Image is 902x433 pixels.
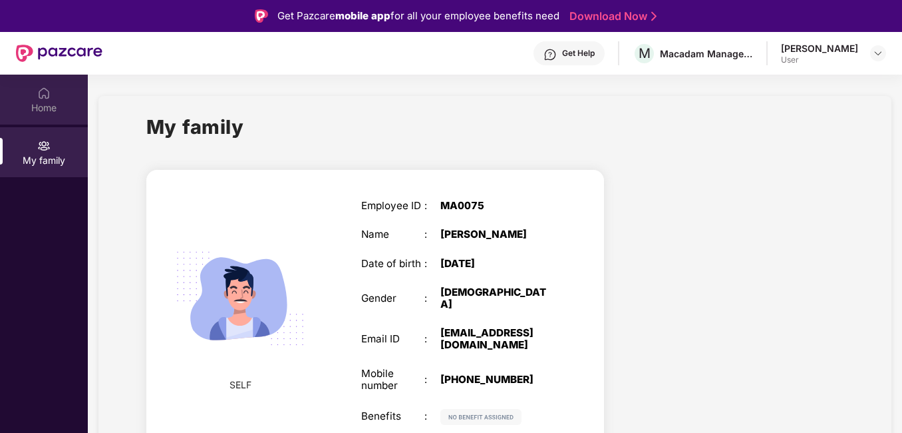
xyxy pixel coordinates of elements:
div: MA0075 [440,200,551,212]
div: Benefits [361,410,424,422]
img: svg+xml;base64,PHN2ZyBpZD0iSG9tZSIgeG1sbnM9Imh0dHA6Ly93d3cudzMub3JnLzIwMDAvc3ZnIiB3aWR0aD0iMjAiIG... [37,87,51,100]
img: svg+xml;base64,PHN2ZyBpZD0iSGVscC0zMngzMiIgeG1sbnM9Imh0dHA6Ly93d3cudzMub3JnLzIwMDAvc3ZnIiB3aWR0aD... [543,48,557,61]
div: Gender [361,292,424,304]
div: [EMAIL_ADDRESS][DOMAIN_NAME] [440,327,551,351]
div: Name [361,228,424,240]
div: Macadam Management Services Private Limited [660,47,753,60]
div: Get Help [562,48,595,59]
div: [DEMOGRAPHIC_DATA] [440,286,551,310]
h1: My family [146,112,244,142]
img: svg+xml;base64,PHN2ZyBpZD0iRHJvcGRvd24tMzJ4MzIiIHhtbG5zPSJodHRwOi8vd3d3LnczLm9yZy8yMDAwL3N2ZyIgd2... [873,48,883,59]
div: : [424,258,440,270]
strong: mobile app [335,9,390,22]
img: svg+xml;base64,PHN2ZyB4bWxucz0iaHR0cDovL3d3dy53My5vcmcvMjAwMC9zdmciIHdpZHRoPSIxMjIiIGhlaWdodD0iMj... [440,409,522,425]
span: SELF [229,378,251,392]
div: : [424,374,440,386]
div: [DATE] [440,258,551,270]
div: User [781,55,858,65]
span: M [639,45,651,61]
div: : [424,200,440,212]
img: Logo [255,9,268,23]
div: Email ID [361,333,424,345]
div: : [424,410,440,422]
div: Employee ID [361,200,424,212]
div: Date of birth [361,258,424,270]
div: [PERSON_NAME] [440,228,551,240]
img: New Pazcare Logo [16,45,102,62]
img: svg+xml;base64,PHN2ZyB3aWR0aD0iMjAiIGhlaWdodD0iMjAiIHZpZXdCb3g9IjAgMCAyMCAyMCIgZmlsbD0ibm9uZSIgeG... [37,139,51,153]
div: : [424,292,440,304]
div: [PERSON_NAME] [781,42,858,55]
div: Get Pazcare for all your employee benefits need [277,8,559,24]
img: svg+xml;base64,PHN2ZyB4bWxucz0iaHR0cDovL3d3dy53My5vcmcvMjAwMC9zdmciIHdpZHRoPSIyMjQiIGhlaWdodD0iMT... [161,219,319,378]
div: : [424,228,440,240]
img: Stroke [651,9,657,23]
div: : [424,333,440,345]
div: [PHONE_NUMBER] [440,374,551,386]
a: Download Now [569,9,653,23]
div: Mobile number [361,368,424,392]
